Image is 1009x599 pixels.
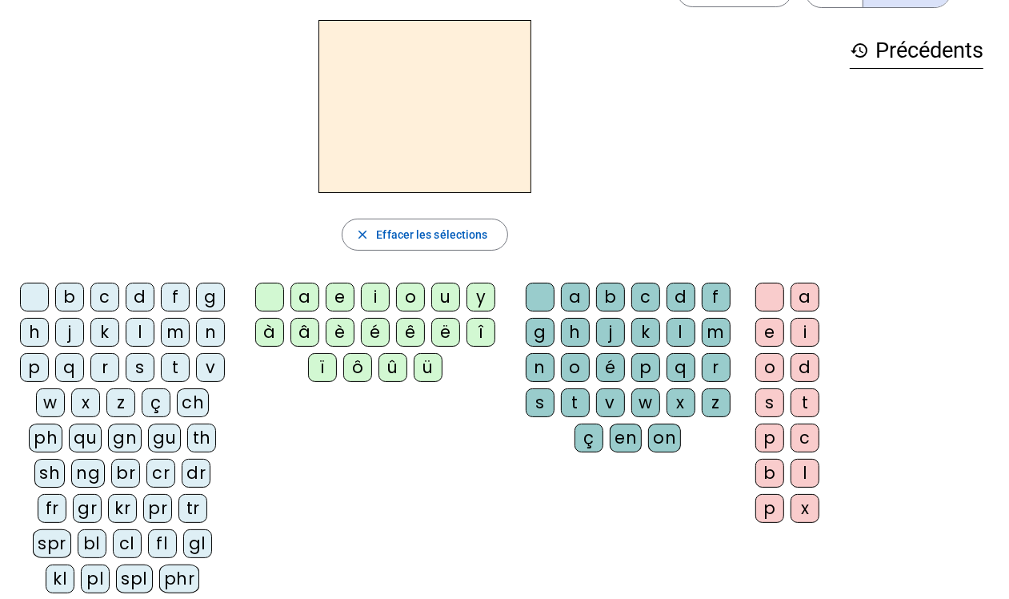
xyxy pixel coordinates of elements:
[378,353,407,382] div: û
[108,494,137,523] div: kr
[126,353,154,382] div: s
[55,353,84,382] div: q
[431,318,460,347] div: ë
[648,424,681,452] div: on
[38,494,66,523] div: fr
[791,459,819,488] div: l
[361,283,390,312] div: i
[396,318,425,347] div: ê
[90,353,119,382] div: r
[143,494,172,523] div: pr
[46,565,74,593] div: kl
[702,353,731,382] div: r
[73,494,102,523] div: gr
[178,494,207,523] div: tr
[667,353,695,382] div: q
[791,318,819,347] div: i
[108,424,142,452] div: gn
[187,424,216,452] div: th
[34,459,65,488] div: sh
[113,529,142,558] div: cl
[90,318,119,347] div: k
[326,318,354,347] div: è
[431,283,460,312] div: u
[561,388,590,417] div: t
[161,318,190,347] div: m
[290,318,319,347] div: â
[631,388,660,417] div: w
[466,283,495,312] div: y
[106,388,135,417] div: z
[255,318,284,347] div: à
[55,318,84,347] div: j
[702,283,731,312] div: f
[791,424,819,452] div: c
[561,283,590,312] div: a
[791,283,819,312] div: a
[182,459,210,488] div: dr
[342,219,507,251] button: Effacer les sélections
[111,459,140,488] div: br
[183,529,212,558] div: gl
[791,494,819,523] div: x
[376,225,487,244] span: Effacer les sélections
[148,424,181,452] div: gu
[161,283,190,312] div: f
[755,353,784,382] div: o
[791,353,819,382] div: d
[20,353,49,382] div: p
[755,424,784,452] div: p
[308,353,337,382] div: ï
[196,283,225,312] div: g
[396,283,425,312] div: o
[116,565,153,593] div: spl
[755,318,784,347] div: e
[596,388,625,417] div: v
[414,353,442,382] div: ü
[466,318,495,347] div: î
[29,424,62,452] div: ph
[69,424,102,452] div: qu
[177,388,209,417] div: ch
[355,227,370,242] mat-icon: close
[81,565,110,593] div: pl
[755,494,784,523] div: p
[667,388,695,417] div: x
[561,318,590,347] div: h
[159,565,200,593] div: phr
[33,529,71,558] div: spr
[55,283,84,312] div: b
[850,33,983,69] h3: Précédents
[36,388,65,417] div: w
[526,353,555,382] div: n
[791,388,819,417] div: t
[610,424,642,452] div: en
[526,318,555,347] div: g
[361,318,390,347] div: é
[326,283,354,312] div: e
[702,388,731,417] div: z
[290,283,319,312] div: a
[850,41,869,60] mat-icon: history
[755,388,784,417] div: s
[631,318,660,347] div: k
[526,388,555,417] div: s
[142,388,170,417] div: ç
[126,283,154,312] div: d
[631,283,660,312] div: c
[71,459,105,488] div: ng
[596,283,625,312] div: b
[596,353,625,382] div: é
[161,353,190,382] div: t
[20,318,49,347] div: h
[90,283,119,312] div: c
[667,283,695,312] div: d
[575,424,603,452] div: ç
[146,459,175,488] div: cr
[631,353,660,382] div: p
[196,353,225,382] div: v
[596,318,625,347] div: j
[126,318,154,347] div: l
[343,353,372,382] div: ô
[148,529,177,558] div: fl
